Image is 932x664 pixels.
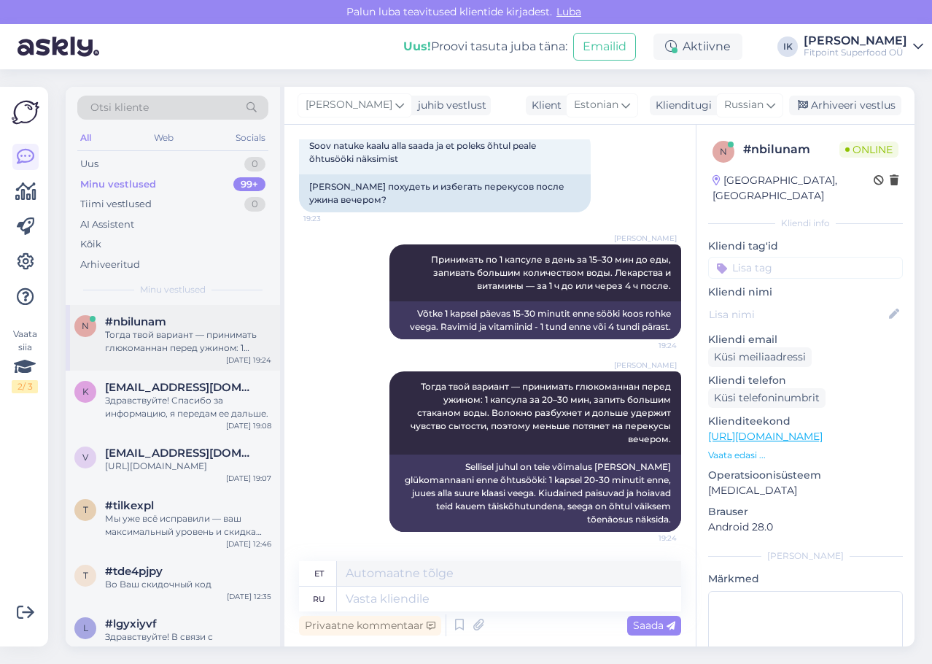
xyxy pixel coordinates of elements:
div: Web [151,128,176,147]
span: Estonian [574,97,618,113]
div: et [314,561,324,586]
div: Minu vestlused [80,177,156,192]
div: Klient [526,98,562,113]
div: [DATE] 12:35 [227,591,271,602]
div: Здравствуйте! Спасибо за информацию, я передам ее дальше. [105,394,271,420]
span: v [82,452,88,463]
span: k [82,386,89,397]
b: Uus! [403,39,431,53]
span: #nbilunam [105,315,166,328]
p: Kliendi tag'id [708,239,903,254]
p: Märkmed [708,571,903,587]
input: Lisa nimi [709,306,886,323]
p: Kliendi nimi [708,285,903,300]
div: Мы уже всё исправили — ваш максимальный уровень и скидка 10% восстановлены. Приносим извинения за... [105,512,271,538]
div: Kõik [80,237,101,252]
a: [PERSON_NAME]Fitpoint Superfood OÜ [804,35,923,58]
p: Kliendi telefon [708,373,903,388]
button: Emailid [573,33,636,61]
p: Klienditeekond [708,414,903,429]
span: vagainga@gmail.com [105,447,257,460]
div: AI Assistent [80,217,134,232]
div: 2 / 3 [12,380,38,393]
div: Privaatne kommentaar [299,616,441,636]
span: 19:23 [303,213,358,224]
div: [DATE] 12:46 [226,538,271,549]
div: Kliendi info [708,217,903,230]
p: Android 28.0 [708,520,903,535]
span: 19:24 [622,340,677,351]
div: [URL][DOMAIN_NAME] [105,460,271,473]
input: Lisa tag [708,257,903,279]
p: Vaata edasi ... [708,449,903,462]
div: Tiimi vestlused [80,197,152,212]
div: [DATE] 19:24 [226,355,271,366]
div: Aktiivne [653,34,742,60]
img: Askly Logo [12,99,39,126]
div: Тогда твой вариант — принимать глюкоманнан перед ужином: 1 капсула за 20–30 мин, запить большим с... [105,328,271,355]
div: Proovi tasuta juba täna: [403,38,567,55]
div: [DATE] 19:08 [226,420,271,431]
span: Saada [633,619,675,632]
div: Socials [233,128,268,147]
p: Kliendi email [708,332,903,347]
span: Otsi kliente [90,100,149,115]
div: juhib vestlust [412,98,486,113]
span: Soov natuke kaalu alla saada ja et poleks õhtul peale õhtusööki näksimist [309,140,538,164]
div: 99+ [233,177,265,192]
div: Arhiveeritud [80,258,140,272]
div: Sellisel juhul on teie võimalus [PERSON_NAME] glükomannaani enne õhtusööki: 1 kapsel 20-30 minuti... [389,455,681,532]
div: Здравствуйте! В связи с обновлением сайта, на данный момент эта функция не работает. Она заработа... [105,630,271,657]
span: Online [839,142,898,158]
div: [DATE] 19:07 [226,473,271,484]
div: Fitpoint Superfood OÜ [804,47,907,58]
span: Принимать по 1 капсуле в день за 15–30 мин до еды, запивать большим количеством воды. Лекарства и... [431,254,673,291]
div: [GEOGRAPHIC_DATA], [GEOGRAPHIC_DATA] [712,173,874,204]
span: Minu vestlused [140,283,206,296]
span: [PERSON_NAME] [614,360,677,371]
span: l [83,622,88,633]
span: t [83,570,88,581]
div: Во Ваш скидочный код [105,578,271,591]
div: Võtke 1 kapsel päevas 15-30 minutit enne sööki koos rohke veega. Ravimid ja vitamiinid - 1 tund e... [389,301,681,339]
span: [PERSON_NAME] [614,233,677,244]
span: Тогда твой вариант — принимать глюкоманнан перед ужином: 1 капсула за 20–30 мин, запить большим с... [411,381,673,444]
div: Küsi telefoninumbrit [708,388,826,408]
span: #lgyxiyvf [105,617,157,630]
div: [PERSON_NAME] [708,549,903,563]
a: [URL][DOMAIN_NAME] [708,430,823,443]
span: Russian [724,97,764,113]
div: Küsi meiliaadressi [708,347,812,367]
div: Uus [80,157,98,171]
p: Brauser [708,504,903,520]
span: #tilkexpl [105,499,154,512]
div: [PERSON_NAME] [804,35,907,47]
span: karuke@mail.ru [105,381,257,394]
div: IK [777,36,798,57]
span: n [82,320,89,331]
span: n [720,146,727,157]
span: [PERSON_NAME] [306,97,392,113]
span: Luba [552,5,586,18]
div: All [77,128,94,147]
p: [MEDICAL_DATA] [708,483,903,498]
div: Arhiveeri vestlus [789,96,901,115]
div: Vaata siia [12,328,38,393]
span: t [83,504,88,515]
div: Klienditugi [650,98,712,113]
div: 0 [244,157,265,171]
div: 0 [244,197,265,212]
div: ru [313,587,325,611]
div: # nbilunam [743,141,839,158]
span: #tde4pjpy [105,565,163,578]
div: [PERSON_NAME] похудеть и избегать перекусов после ужина вечером? [299,174,591,212]
p: Operatsioonisüsteem [708,468,903,483]
span: 19:24 [622,533,677,544]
